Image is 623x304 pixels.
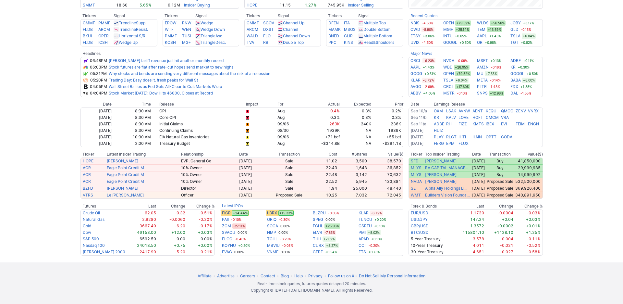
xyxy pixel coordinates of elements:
a: Eagle Point Credit M [107,165,144,170]
th: Earnings Release [434,101,543,108]
a: ZENV [516,108,526,113]
a: Channel Down [283,33,310,38]
a: [DATE] [411,141,423,146]
a: EPM [446,141,455,146]
a: Recent Quotes [410,13,437,18]
a: [PERSON_NAME] [107,158,138,163]
a: TriangleAsc. [201,33,223,38]
a: FLDB [83,27,93,32]
a: Do Not Sell My Personal InformationDo Not Sell My Personal Information [359,273,425,278]
span: +17.60% [455,84,470,89]
a: [PERSON_NAME] [107,186,138,191]
a: FLDB [83,40,93,45]
a: VNRX [528,108,539,113]
span: +0.13% [489,58,502,63]
span: +79.52% [455,71,471,76]
a: [PERSON_NAME] 2000 [83,249,125,254]
a: TLNCU [359,216,372,223]
a: Sep 10/a [411,108,427,113]
th: Signal [358,13,403,19]
a: Affiliate [198,273,212,278]
a: VRA [501,115,509,120]
td: 11.15 [269,2,291,9]
th: Signal [113,13,157,19]
a: ARCM [98,27,110,32]
a: TGT [510,39,519,46]
a: FERG [434,141,444,146]
a: LBRX [267,210,277,216]
a: TSLA [443,77,453,83]
span: +28.95% [454,65,470,70]
a: Stock futures are flat after rate-cut hopes send market to new highs [109,65,233,70]
a: SPEG [313,216,323,223]
a: ITA [344,20,350,25]
a: MAMK [328,27,341,32]
a: Insider Buying [184,3,210,7]
a: Wedge Up [119,40,138,45]
a: GSRFU [359,223,372,229]
span: -8.90% [421,27,434,32]
th: Prior [372,101,403,108]
a: Stock Market [DATE]: Dow Hits 46000, Closes at Record [109,91,213,95]
a: QMCO [501,108,513,113]
span: -1.43% [488,84,501,89]
span: -0.13% [456,91,468,96]
span: 0.4% [330,108,340,113]
th: Signal [195,13,239,19]
span: +25.14% [455,27,470,32]
a: AVNW [458,108,470,113]
a: Insider Selling [348,3,373,7]
a: TrendlineSupp. [119,20,146,25]
a: BTC/USD [411,230,429,235]
span: 5.65% [140,3,152,7]
span: 1.27% [305,3,317,7]
a: ACR [83,165,91,170]
a: CODA [501,134,512,139]
a: ETS [359,249,366,255]
a: ACR [83,179,91,184]
span: +0.65% [454,33,468,39]
a: SFD [411,158,419,163]
a: WEN [182,27,191,32]
a: Latest IPOs [222,203,243,208]
a: Alpha Ally Holdings Limited [425,186,470,191]
span: -0.14% [489,78,502,83]
a: ORCL [410,57,421,64]
a: ICSH [98,40,108,45]
a: MLYS [411,172,421,177]
a: MGF [182,40,191,45]
a: MBVIU [267,242,280,249]
a: Sep 11/a [411,121,426,126]
a: INTU [443,33,453,39]
span: +0.50% [526,71,539,76]
span: +1.43% [488,33,502,39]
span: +79.52% [455,20,471,26]
th: Impact [246,101,277,108]
a: PLTR [477,83,487,90]
a: Horizontal S/R [119,33,145,38]
a: KLAR [359,210,369,216]
th: Date [80,101,112,108]
th: Headlines [80,50,89,57]
a: ETSY [410,33,421,39]
td: 0.3% [340,108,372,114]
a: FLUX [458,141,469,146]
a: APAD [359,236,369,242]
a: TUSI [182,33,191,38]
td: 745.95K [317,2,345,9]
a: FIGR [222,210,231,216]
a: LOVE [458,115,469,120]
a: TGHL [267,236,278,242]
span: +56.56% [490,20,506,26]
a: Natural Gas [83,217,104,222]
a: KLAR [410,77,421,83]
a: ARCM [247,27,258,32]
a: EPOW [165,20,177,25]
a: ORIQ [267,216,276,223]
a: FCHL [313,223,323,229]
th: Tickers [80,13,113,19]
th: Tickers [244,13,278,19]
td: [DATE] [80,108,112,114]
a: PMMF [98,20,110,25]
